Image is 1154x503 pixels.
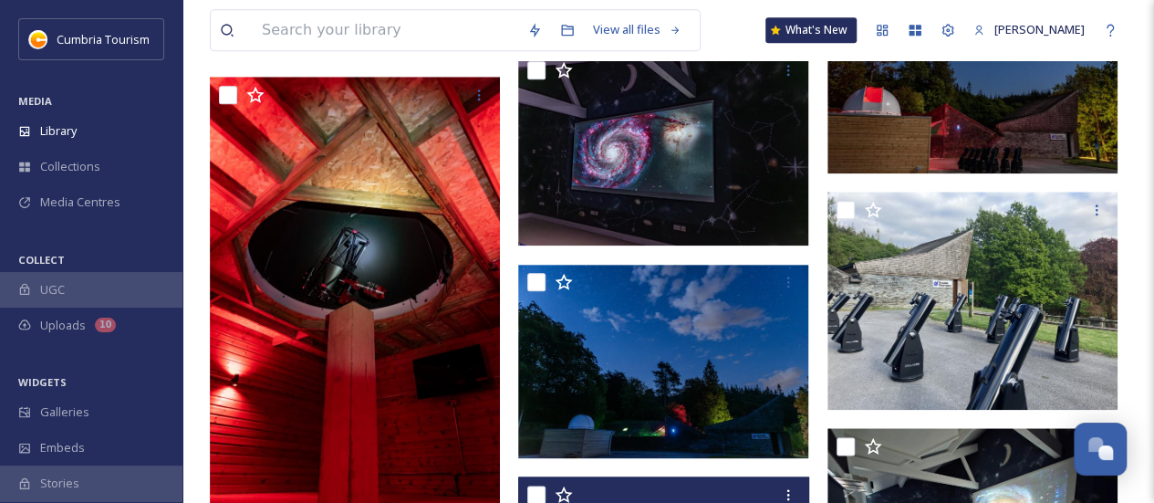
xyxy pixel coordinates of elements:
img: Lounge.jpg [518,52,808,246]
span: UGC [40,281,65,299]
span: MEDIA [18,94,52,108]
input: Search your library [253,10,518,50]
span: Library [40,122,77,140]
img: Grizedale Observatory 4 (Credit Grizedale Observatory and Planetarium) .jpg [827,192,1118,410]
span: Collections [40,158,100,175]
a: [PERSON_NAME] [964,12,1094,47]
div: 10 [95,318,116,332]
span: Embeds [40,439,85,456]
button: Open Chat [1074,423,1127,476]
span: Media Centres [40,194,120,211]
span: Cumbria Tourism [57,31,150,47]
img: 21062025 Andromeda.jpg [518,265,808,458]
img: images.jpg [29,30,47,48]
span: Stories [40,475,79,492]
span: WIDGETS [18,375,67,389]
span: Uploads [40,317,86,334]
a: What's New [765,17,857,43]
span: [PERSON_NAME] [994,21,1085,37]
span: Galleries [40,403,89,421]
a: View all files [584,12,691,47]
span: COLLECT [18,253,65,267]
